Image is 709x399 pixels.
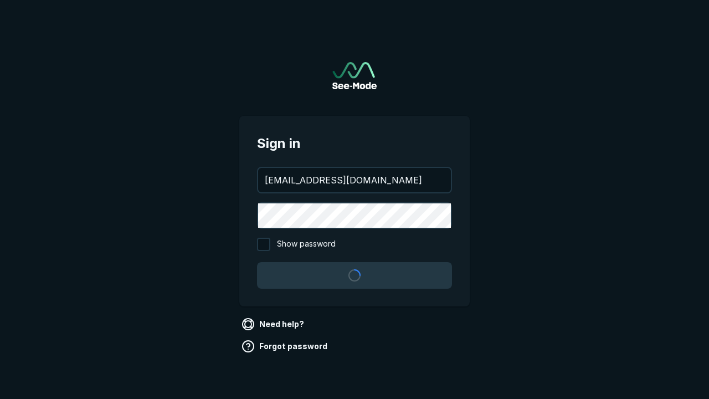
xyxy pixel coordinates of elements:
span: Show password [277,238,336,251]
a: Forgot password [239,337,332,355]
img: See-Mode Logo [332,62,377,89]
input: your@email.com [258,168,451,192]
span: Sign in [257,134,452,154]
a: Go to sign in [332,62,377,89]
a: Need help? [239,315,309,333]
